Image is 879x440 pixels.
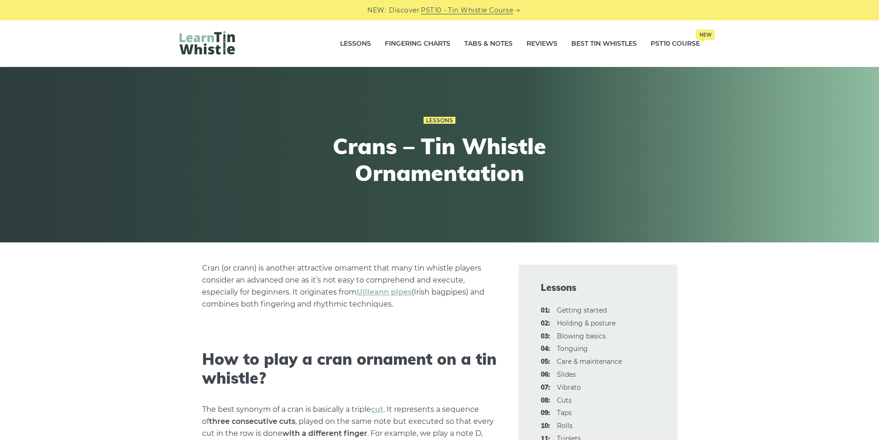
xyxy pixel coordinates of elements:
span: 08: [541,395,550,406]
a: 04:Tonguing [557,344,588,353]
span: 01: [541,305,550,316]
span: 05: [541,356,550,368]
a: 05:Care & maintenance [557,357,622,366]
p: Cran (or crann) is another attractive ornament that many tin whistle players consider an advanced... [202,262,496,310]
a: 02:Holding & posture [557,319,616,327]
a: Lessons [340,32,371,55]
a: cut [371,405,383,414]
a: PST10 CourseNew [651,32,700,55]
span: 02: [541,318,550,329]
a: 01:Getting started [557,306,607,314]
strong: with a different finger [282,429,367,438]
span: 10: [541,421,550,432]
a: Lessons [424,117,455,124]
a: 10:Rolls [557,422,573,430]
span: 09: [541,408,550,419]
a: 03:Blowing basics [557,332,606,340]
a: Reviews [526,32,557,55]
a: 06:Slides [557,370,576,379]
a: Fingering Charts [385,32,450,55]
a: Tabs & Notes [464,32,513,55]
span: 06: [541,369,550,380]
h1: Crans – Tin Whistle Ornamentation [270,133,610,186]
h2: How to play a cran ornament on a tin whistle? [202,350,496,388]
a: Uilleann pipes [357,288,412,296]
span: 07: [541,382,550,393]
span: 04: [541,344,550,355]
span: New [696,30,715,40]
span: Lessons [541,281,655,294]
a: Best Tin Whistles [571,32,637,55]
img: LearnTinWhistle.com [179,31,235,54]
a: 08:Cuts [557,396,572,404]
a: 09:Taps [557,409,572,417]
strong: three consecutive cuts [209,417,295,426]
a: 07:Vibrato [557,383,581,392]
span: 03: [541,331,550,342]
